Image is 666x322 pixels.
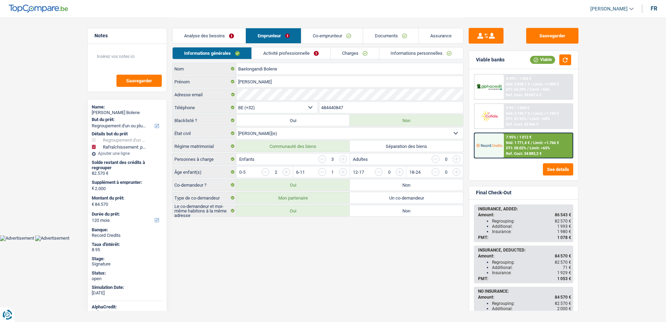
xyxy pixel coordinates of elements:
span: DTI: 54.29% [506,87,527,92]
img: Advertisement [35,235,69,241]
span: / [531,82,532,87]
span: DTI: 58.02% [506,146,527,150]
span: 86 543 € [555,212,571,217]
label: Oui [236,179,350,190]
div: Refused [92,310,162,315]
span: / [528,87,529,92]
a: Emprunteur [246,28,301,43]
img: TopCompare Logo [9,5,68,13]
a: Co-emprunteur [302,28,363,43]
span: / [528,117,529,121]
a: Activité professionnelle [252,47,330,59]
div: Final Check-Out [476,190,512,196]
div: 8.95 [92,247,162,253]
div: Amount: [478,212,571,217]
label: Supplément à emprunter: [92,180,161,185]
div: Insurance: [492,270,571,275]
span: 84 570 € [555,254,571,259]
label: Oui [236,115,350,126]
span: NAI: 2 749,7 € [506,111,530,116]
div: Taux d'intérêt: [92,242,162,247]
a: Documents [363,28,418,43]
span: NAI: 2 098,1 € [506,82,530,87]
div: open [92,276,162,282]
div: Additional: [492,224,571,229]
div: 8.99% | 1 055 € [506,76,532,81]
img: Cofidis [476,110,502,122]
div: 7.95% | 1 012 € [506,135,532,140]
div: Ref. Cost: 43 966 € [506,122,539,127]
div: 9.9% | 1 093 € [506,106,530,110]
span: 1 993 € [557,224,571,229]
span: 1 078 € [557,235,571,240]
label: Adresse email [173,89,236,100]
div: fr [651,5,657,12]
div: INSURANCE, DEDUCTED: [478,248,571,253]
div: AlphaCredit: [92,304,162,310]
label: Personnes à charge [173,153,236,165]
div: Ref. Cost: 34 883,2 € [506,151,542,156]
label: Âge enfant(s) [173,166,236,178]
div: 3 [330,157,336,162]
label: 0-5 [239,170,245,174]
label: Le co-demandeur et moi-même habitons à la même adresse [173,205,236,216]
label: Non [350,205,463,216]
div: Signature [92,261,162,267]
div: Viable [530,56,555,63]
div: PMT: [478,235,571,240]
label: Type de co-demandeur [173,192,236,203]
a: Informations générales [173,47,251,59]
label: Séparation des biens [350,141,463,152]
span: [PERSON_NAME] [590,6,628,12]
span: 82 570 € [555,301,571,306]
div: PMT: [478,276,571,281]
label: Mon partenaire [236,192,350,203]
span: 1 929 € [557,270,571,275]
div: [DATE] [92,290,162,296]
span: Limit: <65% [530,87,550,92]
label: Enfants [239,157,255,162]
h5: Notes [94,33,160,39]
label: Téléphone [173,102,236,113]
div: Record Credits [92,233,162,238]
span: Limit: <65% [530,146,550,150]
label: Prénom [173,76,236,87]
div: Additional: [492,306,571,311]
span: 82 570 € [555,219,571,224]
label: Blacklisté ? [173,115,236,126]
label: Communauté des biens [236,141,350,152]
span: / [531,141,532,145]
label: État civil [173,128,236,139]
div: Simulation Date: [92,285,162,290]
div: Viable banks [476,57,505,63]
div: Solde restant des crédits à regrouper [92,160,162,171]
span: Limit: >1.100 € [533,111,559,116]
div: Ajouter une ligne [92,151,162,156]
div: Regrouping: [492,301,571,306]
label: Durée du prêt: [92,211,161,217]
img: AlphaCredit [476,83,502,91]
span: Limit: >1.000 € [533,82,559,87]
button: Sauvegarder [116,75,162,87]
div: Stage: [92,256,162,262]
div: 82.570 € [92,171,162,176]
label: Co-demandeur ? [173,179,236,190]
label: Non [350,179,463,190]
label: Un co-demandeur [350,192,463,203]
span: / [531,111,532,116]
label: But du prêt: [92,117,161,122]
span: 2 000 € [557,306,571,311]
span: Limit: >1.766 € [533,141,559,145]
div: Insurance: [492,229,571,234]
a: [PERSON_NAME] [585,3,634,15]
button: See details [543,163,573,175]
a: Informations personnelles [379,47,463,59]
span: 82 570 € [555,260,571,265]
div: Regrouping: [492,260,571,265]
div: Status: [92,270,162,276]
div: Détails but du prêt [92,131,162,137]
input: 401020304 [319,102,463,113]
span: Limit: <60% [530,117,550,121]
span: Sauvegarder [126,78,152,83]
span: / [528,146,529,150]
